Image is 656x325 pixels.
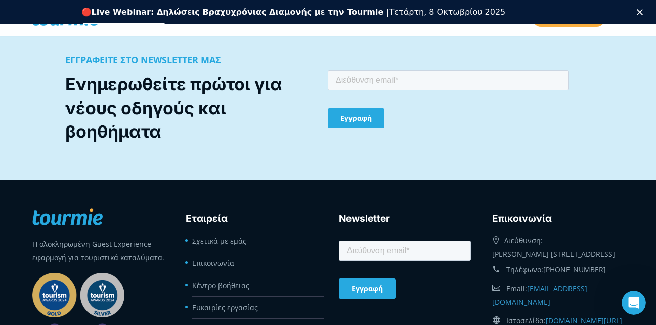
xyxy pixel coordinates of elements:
[92,7,389,17] b: Live Webinar: Δηλώσεις Βραχυχρόνιας Διαμονής με την Tourmie |
[637,9,647,15] div: Κλείσιμο
[339,211,471,226] h3: Newsletter
[32,237,164,264] p: Η ολοκληρωμένη Guest Experience εφαρμογή για τουριστικά καταλύματα.
[192,303,258,312] a: Ευκαιρίες εργασίας
[492,211,624,226] h3: Eπικοινωνία
[81,23,167,35] a: Εγγραφείτε δωρεάν
[81,7,506,17] div: 🔴 Τετάρτη, 8 Οκτωβρίου 2025
[492,284,587,307] a: [EMAIL_ADDRESS][DOMAIN_NAME]
[492,279,624,311] div: Email:
[186,211,318,226] h3: Εταιρεία
[543,265,606,274] a: [PHONE_NUMBER]
[339,239,471,305] iframe: Form 2
[65,72,307,144] div: Ενημερωθείτε πρώτοι για νέους οδηγούς και βοηθήματα
[65,54,221,66] b: ΕΓΓΡΑΦΕΙΤΕ ΣΤΟ NEWSLETTER ΜΑΣ
[492,261,624,279] div: Τηλέφωνο:
[192,236,246,246] a: Σχετικά με εμάς
[622,291,646,315] iframe: Intercom live chat
[492,231,624,261] div: Διεύθυνση: [PERSON_NAME] [STREET_ADDRESS]
[192,258,234,268] a: Επικοινωνία
[192,281,249,290] a: Κέντρο βοήθειας
[328,68,569,135] iframe: Form 1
